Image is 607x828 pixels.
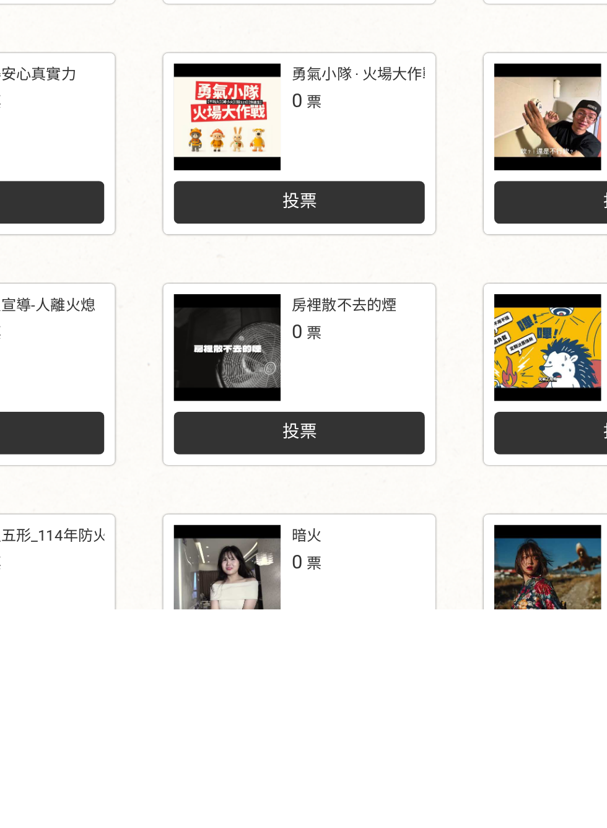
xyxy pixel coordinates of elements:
[37,229,97,241] span: 投票注意事項
[307,796,316,806] span: 票
[479,585,499,597] span: 投票
[37,211,570,226] h1: 投票列表
[299,526,305,539] span: 0
[89,28,129,66] a: 最新公告
[113,794,120,807] span: 0
[484,378,587,391] div: BAD DAY (需要守護的一天)
[484,660,491,673] span: 0
[122,529,131,539] span: 票
[484,645,547,658] div: 當火來 動起來！
[122,796,131,806] span: 票
[299,779,316,792] div: 暗火
[25,28,64,66] a: 比賽說明
[113,779,271,792] div: 火災五形_114年防火宣導微電影徵選競賽
[113,393,120,406] span: 2
[479,719,499,731] span: 投票
[62,244,570,257] li: 為了投票的公平性，我們嚴格禁止灌票行為，所有投票者皆需經過 LINE 登入認證。
[299,645,359,658] div: 房裡散不去的煙
[284,41,364,53] span: 防火宣導免費資源
[122,663,131,673] span: 票
[113,378,191,391] div: 小小消防營防災宣導
[108,451,128,463] span: 投票
[218,28,260,66] a: 活動 Q&A
[493,395,502,405] span: 票
[484,393,491,406] span: 0
[108,585,128,597] span: 投票
[410,372,568,477] a: BAD DAY (需要守護的一天)0票投票
[89,41,129,53] span: 最新公告
[483,35,557,59] button: 馬上投票
[25,41,64,53] span: 比賽說明
[294,719,313,731] span: 投票
[154,28,193,66] a: 作品投票
[299,794,305,807] span: 0
[62,257,570,270] li: 投票規則：每天從所有作品中擇一投票。
[294,451,313,463] span: 投票
[484,779,554,792] div: 你就是我的全世界
[493,796,502,806] span: 票
[113,645,185,658] div: 防火宣導-人離火熄
[113,526,120,539] span: 0
[299,512,383,525] div: 勇氣小隊 · 火場大作戰
[299,393,305,406] span: 1
[299,660,305,673] span: 0
[113,660,120,673] span: 0
[39,372,197,477] a: 小小消防營防災宣導2票投票
[154,41,193,53] span: 作品投票
[410,505,568,611] a: 防火生存遊戲33票投票
[224,372,382,477] a: 身為一個反派1票投票
[433,287,569,308] input: 搜尋作品
[493,663,502,673] span: 票
[224,505,382,611] a: 勇氣小隊 · 火場大作戰0票投票
[410,639,568,744] a: 當火來 動起來！0票投票
[499,529,508,539] span: 票
[108,719,128,731] span: 投票
[122,395,131,405] span: 票
[479,451,499,463] span: 投票
[307,663,316,673] span: 票
[218,41,260,53] span: 活動 Q&A
[294,585,313,597] span: 投票
[307,529,316,539] span: 票
[284,28,364,66] a: 防火宣導免費資源
[500,41,540,53] span: 馬上投票
[224,639,382,744] a: 房裡散不去的煙0票投票
[39,639,197,744] a: 防火宣導-人離火熄0票投票
[299,378,351,391] div: 身為一個反派
[484,794,491,807] span: 0
[39,505,197,611] a: 睡得安心真實力0票投票
[484,512,536,525] div: 防火生存遊戲
[484,526,497,539] span: 33
[307,395,316,405] span: 票
[113,512,174,525] div: 睡得安心真實力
